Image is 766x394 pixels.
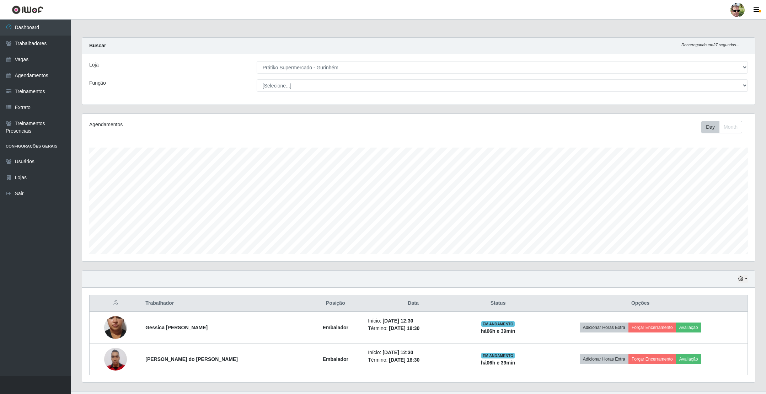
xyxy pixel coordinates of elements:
strong: há 06 h e 39 min [481,328,515,334]
time: [DATE] 18:30 [389,325,419,331]
span: EM ANDAMENTO [481,321,515,327]
img: 1747520366813.jpeg [104,344,127,374]
label: Loja [89,61,98,69]
button: Forçar Encerramento [628,323,676,332]
strong: Gessica [PERSON_NAME] [145,325,208,330]
th: Status [463,295,533,312]
strong: [PERSON_NAME] do [PERSON_NAME] [145,356,238,362]
strong: Buscar [89,43,106,48]
th: Opções [533,295,748,312]
button: Forçar Encerramento [628,354,676,364]
img: CoreUI Logo [12,5,43,14]
li: Início: [368,349,459,356]
time: [DATE] 12:30 [382,350,413,355]
div: Toolbar with button groups [701,121,748,133]
strong: Embalador [323,356,348,362]
button: Day [701,121,719,133]
button: Avaliação [676,323,701,332]
th: Data [364,295,463,312]
label: Função [89,79,106,87]
li: Término: [368,356,459,364]
strong: Embalador [323,325,348,330]
button: Month [719,121,742,133]
button: Adicionar Horas Extra [580,323,628,332]
div: Agendamentos [89,121,358,128]
th: Posição [307,295,364,312]
button: Avaliação [676,354,701,364]
span: EM ANDAMENTO [481,353,515,358]
time: [DATE] 12:30 [382,318,413,324]
div: First group [701,121,742,133]
i: Recarregando em 27 segundos... [681,43,739,47]
strong: há 06 h e 39 min [481,360,515,366]
img: 1746572657158.jpeg [104,302,127,353]
li: Término: [368,325,459,332]
li: Início: [368,317,459,325]
th: Trabalhador [141,295,307,312]
time: [DATE] 18:30 [389,357,419,363]
button: Adicionar Horas Extra [580,354,628,364]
